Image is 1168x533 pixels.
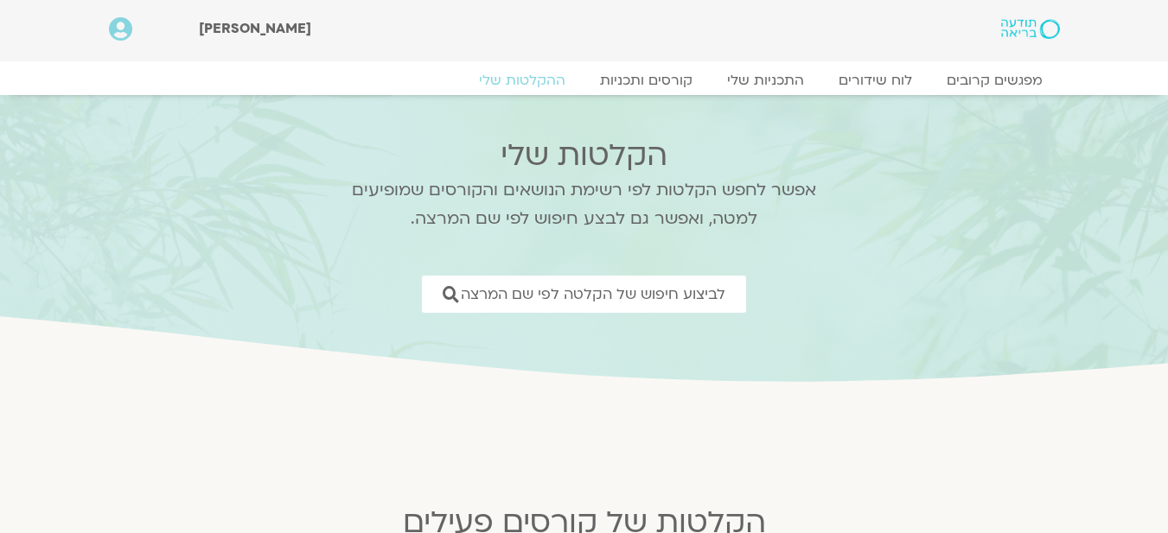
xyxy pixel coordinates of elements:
[462,72,583,89] a: ההקלטות שלי
[461,286,725,302] span: לביצוע חיפוש של הקלטה לפי שם המרצה
[821,72,929,89] a: לוח שידורים
[422,276,746,313] a: לביצוע חיפוש של הקלטה לפי שם המרצה
[710,72,821,89] a: התכניות שלי
[109,72,1060,89] nav: Menu
[929,72,1060,89] a: מפגשים קרובים
[329,176,839,233] p: אפשר לחפש הקלטות לפי רשימת הנושאים והקורסים שמופיעים למטה, ואפשר גם לבצע חיפוש לפי שם המרצה.
[329,138,839,173] h2: הקלטות שלי
[583,72,710,89] a: קורסים ותכניות
[199,19,311,38] span: [PERSON_NAME]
